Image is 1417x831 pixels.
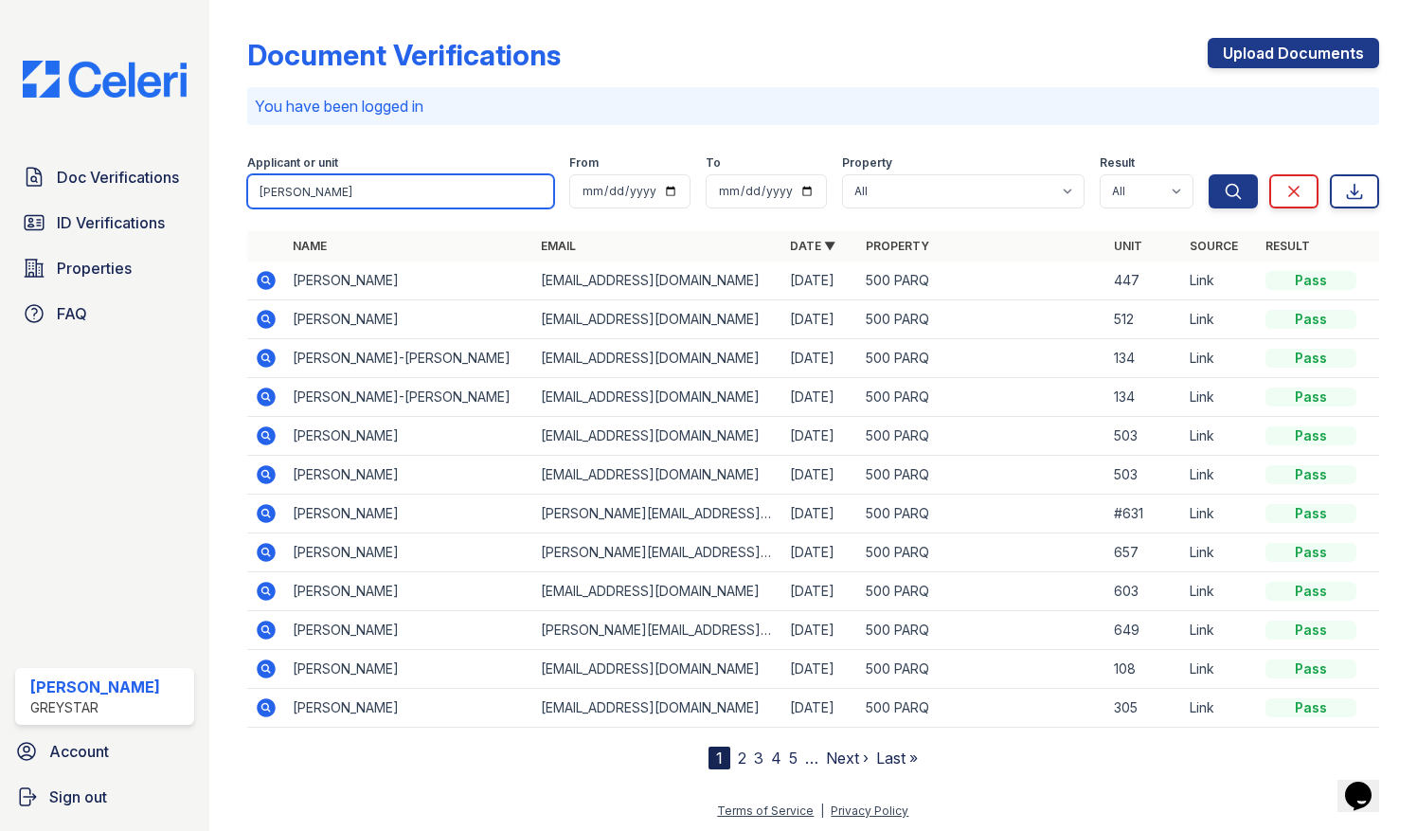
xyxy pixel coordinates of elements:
td: [PERSON_NAME][EMAIL_ADDRESS][DOMAIN_NAME] [533,533,782,572]
td: [EMAIL_ADDRESS][DOMAIN_NAME] [533,300,782,339]
a: 2 [738,749,746,768]
td: Link [1182,533,1258,572]
td: [DATE] [782,495,858,533]
td: 305 [1106,689,1182,728]
td: 500 PARQ [858,456,1107,495]
div: Pass [1265,543,1356,562]
td: [PERSON_NAME] [285,262,534,300]
td: [DATE] [782,572,858,611]
a: Sign out [8,778,202,816]
td: [EMAIL_ADDRESS][DOMAIN_NAME] [533,417,782,456]
div: Pass [1265,465,1356,484]
span: ID Verifications [57,211,165,234]
td: [PERSON_NAME][EMAIL_ADDRESS][PERSON_NAME][DOMAIN_NAME] [533,495,782,533]
td: [PERSON_NAME]-[PERSON_NAME] [285,339,534,378]
td: [EMAIL_ADDRESS][DOMAIN_NAME] [533,650,782,689]
input: Search by name, email, or unit number [247,174,555,208]
a: Result [1265,239,1310,253]
div: Pass [1265,621,1356,640]
td: 603 [1106,572,1182,611]
a: Terms of Service [717,804,814,818]
td: 649 [1106,611,1182,650]
div: Pass [1265,582,1356,601]
td: 500 PARQ [858,417,1107,456]
td: Link [1182,378,1258,417]
a: Unit [1114,239,1142,253]
td: [DATE] [782,417,858,456]
td: 500 PARQ [858,611,1107,650]
td: 512 [1106,300,1182,339]
span: Account [49,740,109,763]
td: [DATE] [782,611,858,650]
a: Date ▼ [790,239,835,253]
label: Property [842,155,892,171]
span: Properties [57,257,132,280]
a: FAQ [15,295,194,333]
td: [DATE] [782,650,858,689]
td: [PERSON_NAME][EMAIL_ADDRESS][PERSON_NAME][DOMAIN_NAME] [533,611,782,650]
div: Pass [1265,426,1356,445]
a: 5 [789,749,798,768]
td: [DATE] [782,533,858,572]
td: [DATE] [782,300,858,339]
td: Link [1182,650,1258,689]
a: 3 [754,749,763,768]
td: [DATE] [782,378,858,417]
a: ID Verifications [15,204,194,242]
td: Link [1182,572,1258,611]
span: … [805,747,818,769]
td: [EMAIL_ADDRESS][DOMAIN_NAME] [533,572,782,611]
td: [EMAIL_ADDRESS][DOMAIN_NAME] [533,689,782,728]
p: You have been logged in [255,95,1372,117]
div: 1 [708,747,730,769]
td: 657 [1106,533,1182,572]
td: [DATE] [782,689,858,728]
td: 500 PARQ [858,300,1107,339]
div: Pass [1265,388,1356,406]
td: [EMAIL_ADDRESS][DOMAIN_NAME] [533,262,782,300]
td: 500 PARQ [858,533,1107,572]
td: 134 [1106,378,1182,417]
div: Pass [1265,271,1356,290]
td: [DATE] [782,339,858,378]
a: Property [866,239,929,253]
td: 500 PARQ [858,572,1107,611]
iframe: chat widget [1337,755,1398,812]
td: 500 PARQ [858,262,1107,300]
td: [EMAIL_ADDRESS][DOMAIN_NAME] [533,339,782,378]
div: [PERSON_NAME] [30,676,160,698]
td: [EMAIL_ADDRESS][DOMAIN_NAME] [533,456,782,495]
td: [PERSON_NAME] [285,533,534,572]
td: [PERSON_NAME] [285,572,534,611]
td: 503 [1106,456,1182,495]
a: Upload Documents [1208,38,1379,68]
td: Link [1182,689,1258,728]
td: [PERSON_NAME] [285,495,534,533]
a: Doc Verifications [15,158,194,196]
span: Sign out [49,786,107,808]
label: Applicant or unit [247,155,338,171]
td: Link [1182,456,1258,495]
a: Source [1190,239,1238,253]
td: [PERSON_NAME]-[PERSON_NAME] [285,378,534,417]
a: Next › [826,749,869,768]
a: Privacy Policy [831,804,908,818]
span: Doc Verifications [57,166,179,189]
div: Pass [1265,310,1356,329]
td: [DATE] [782,456,858,495]
td: Link [1182,611,1258,650]
td: Link [1182,262,1258,300]
td: 108 [1106,650,1182,689]
td: 500 PARQ [858,650,1107,689]
td: Link [1182,339,1258,378]
label: From [569,155,599,171]
td: 447 [1106,262,1182,300]
td: [PERSON_NAME] [285,611,534,650]
td: [PERSON_NAME] [285,650,534,689]
td: [PERSON_NAME] [285,689,534,728]
td: 500 PARQ [858,689,1107,728]
label: Result [1100,155,1135,171]
td: 500 PARQ [858,339,1107,378]
label: To [706,155,721,171]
